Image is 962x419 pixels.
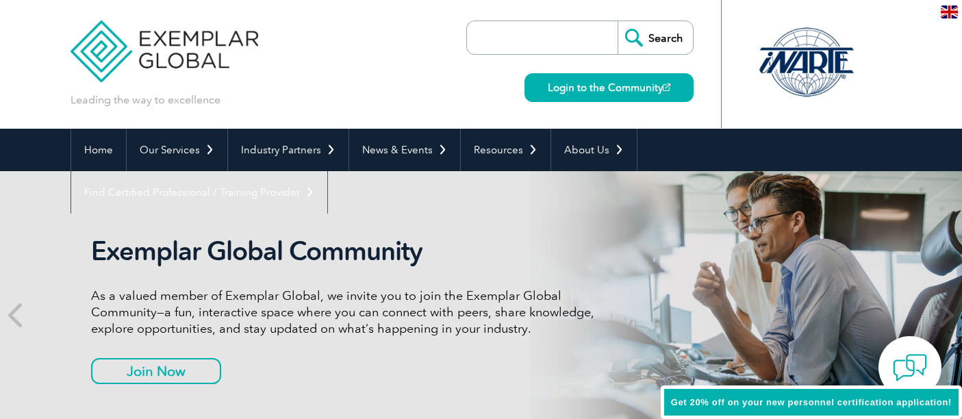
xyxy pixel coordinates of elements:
a: Home [71,129,126,171]
a: Join Now [91,358,221,384]
img: contact-chat.png [893,351,927,385]
a: Industry Partners [228,129,349,171]
p: Leading the way to excellence [71,92,220,107]
input: Search [618,21,693,54]
a: Find Certified Professional / Training Provider [71,171,327,214]
img: en [941,5,958,18]
h2: Exemplar Global Community [91,236,605,267]
a: Login to the Community [524,73,694,102]
a: News & Events [349,129,460,171]
img: open_square.png [663,84,670,91]
a: Resources [461,129,550,171]
p: As a valued member of Exemplar Global, we invite you to join the Exemplar Global Community—a fun,... [91,288,605,337]
a: Our Services [127,129,227,171]
a: About Us [551,129,637,171]
span: Get 20% off on your new personnel certification application! [671,397,952,407]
